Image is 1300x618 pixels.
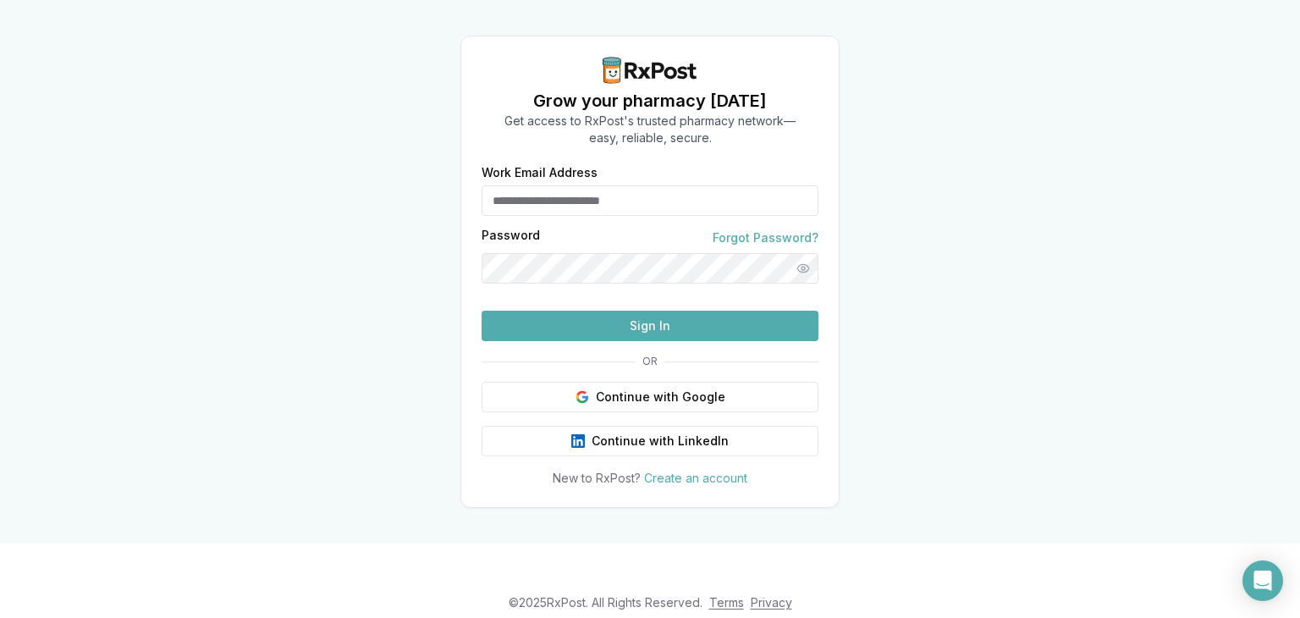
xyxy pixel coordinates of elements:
[482,311,818,341] button: Sign In
[636,355,664,368] span: OR
[576,390,589,404] img: Google
[1242,560,1283,601] div: Open Intercom Messenger
[788,253,818,284] button: Show password
[571,434,585,448] img: LinkedIn
[482,229,540,246] label: Password
[482,167,818,179] label: Work Email Address
[482,382,818,412] button: Continue with Google
[751,595,792,610] a: Privacy
[504,113,796,146] p: Get access to RxPost's trusted pharmacy network— easy, reliable, secure.
[553,471,641,485] span: New to RxPost?
[644,471,747,485] a: Create an account
[596,57,704,84] img: RxPost Logo
[482,426,818,456] button: Continue with LinkedIn
[713,229,818,246] a: Forgot Password?
[709,595,744,610] a: Terms
[504,89,796,113] h1: Grow your pharmacy [DATE]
